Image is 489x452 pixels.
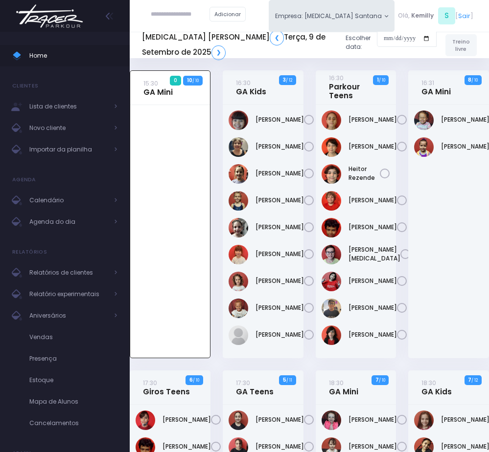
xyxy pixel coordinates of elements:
a: [PERSON_NAME] [256,169,304,178]
span: Vendas [29,331,117,344]
a: [PERSON_NAME] [256,142,304,151]
small: 18:30 [421,379,436,387]
img: Flora Caroni de Araujo [414,410,434,430]
img: João Pedro Oliveira de Meneses [322,218,341,237]
img: Olivia Orlando marcondes [229,299,248,318]
a: [PERSON_NAME] [256,196,304,205]
a: 15:30GA Mini [143,79,173,97]
img: Lucas figueiredo guedes [322,299,341,318]
a: [PERSON_NAME] [163,442,211,451]
small: 16:31 [421,79,434,87]
a: Treino livre [445,34,477,56]
span: Estoque [29,374,117,387]
img: Frederico Piai Giovaninni [136,410,155,430]
a: [PERSON_NAME] [349,415,397,424]
small: / 10 [192,78,199,84]
a: ❯ [211,45,226,60]
small: / 10 [379,77,385,83]
span: Olá, [398,11,410,20]
small: 17:30 [143,379,157,387]
a: 18:30GA Mini [329,378,358,396]
a: [PERSON_NAME] [349,223,397,232]
div: [ ] [395,6,477,26]
a: [PERSON_NAME] [256,442,304,451]
span: Presença [29,352,117,365]
img: Maria Cecília Menezes Rodrigues [414,137,434,157]
img: Nina Diniz Scatena Alves [229,272,248,291]
small: 16:30 [236,79,251,87]
small: / 11 [286,377,292,383]
a: 17:30GA Teens [236,378,274,396]
a: [PERSON_NAME] [256,415,304,424]
small: / 12 [471,377,478,383]
span: Mapa de Alunos [29,395,117,408]
small: 16:30 [329,74,344,82]
a: Adicionar [210,7,246,22]
strong: 6 [189,376,193,384]
span: Calendário [29,194,108,207]
a: [PERSON_NAME] [163,415,211,424]
small: 18:30 [329,379,344,387]
h5: [MEDICAL_DATA] [PERSON_NAME] Terça, 9 de Setembro de 2025 [142,30,338,60]
small: / 10 [379,377,385,383]
img: Alice de Sousa Rodrigues Ferreira [229,410,248,430]
span: Kemilly [411,11,434,20]
img: Heitor Rezende Chemin [322,164,341,184]
a: Sair [458,11,470,21]
a: [PERSON_NAME] [256,250,304,258]
span: Relatório experimentais [29,288,108,301]
img: Malu Souza de Carvalho [414,110,434,130]
img: Giovanna Rodrigues Gialluize [322,410,341,430]
small: / 10 [471,77,478,83]
a: [PERSON_NAME] [349,277,397,285]
span: Relatórios de clientes [29,266,108,279]
small: / 10 [193,377,199,383]
span: Agenda do dia [29,215,108,228]
span: Home [29,49,117,62]
a: [PERSON_NAME] [349,330,397,339]
strong: 7 [468,376,471,384]
img: Heloisa Frederico Mota [229,137,248,157]
img: Lorena mie sato ayres [322,272,341,291]
a: [PERSON_NAME][MEDICAL_DATA] [349,245,400,263]
a: [PERSON_NAME] [349,303,397,312]
small: 15:30 [143,79,158,87]
a: [PERSON_NAME] [256,303,304,312]
a: [PERSON_NAME] [256,277,304,285]
a: [PERSON_NAME] [349,196,397,205]
img: VALENTINA ZANONI DE FREITAS [229,325,248,345]
img: Bianca Yoshida Nagatani [229,110,248,130]
h4: Agenda [12,170,36,190]
h4: Clientes [12,76,38,96]
img: João Vitor Fontan Nicoleti [322,245,341,264]
strong: 3 [283,76,286,84]
a: Heitor Rezende [349,165,380,182]
strong: 10 [187,77,192,84]
img: Pedro giraldi tavares [322,325,341,345]
a: 17:30Giros Teens [143,378,190,396]
a: 16:30Parkour Teens [329,73,380,100]
a: 18:30GA Kids [421,378,452,396]
a: ❮ [270,30,284,45]
a: [PERSON_NAME] [349,442,397,451]
span: Novo cliente [29,122,108,134]
img: Manuela Andrade Bertolla [229,191,248,211]
strong: 7 [375,376,379,384]
span: Aniversários [29,309,108,322]
a: [PERSON_NAME] [349,142,397,151]
div: Escolher data: [142,27,437,63]
span: S [438,7,455,24]
img: Arthur Rezende Chemin [322,137,341,157]
a: [PERSON_NAME] [349,115,397,124]
span: Cancelamentos [29,417,117,430]
strong: 1 [377,76,379,84]
small: 17:30 [236,379,250,387]
span: Importar da planilha [29,143,108,156]
span: 0 [170,76,181,86]
strong: 5 [283,376,286,384]
h4: Relatórios [12,242,47,262]
a: 16:30GA Kids [236,78,266,96]
a: [PERSON_NAME] [256,330,304,339]
img: Anna Júlia Roque Silva [322,110,341,130]
a: [PERSON_NAME] [256,115,304,124]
